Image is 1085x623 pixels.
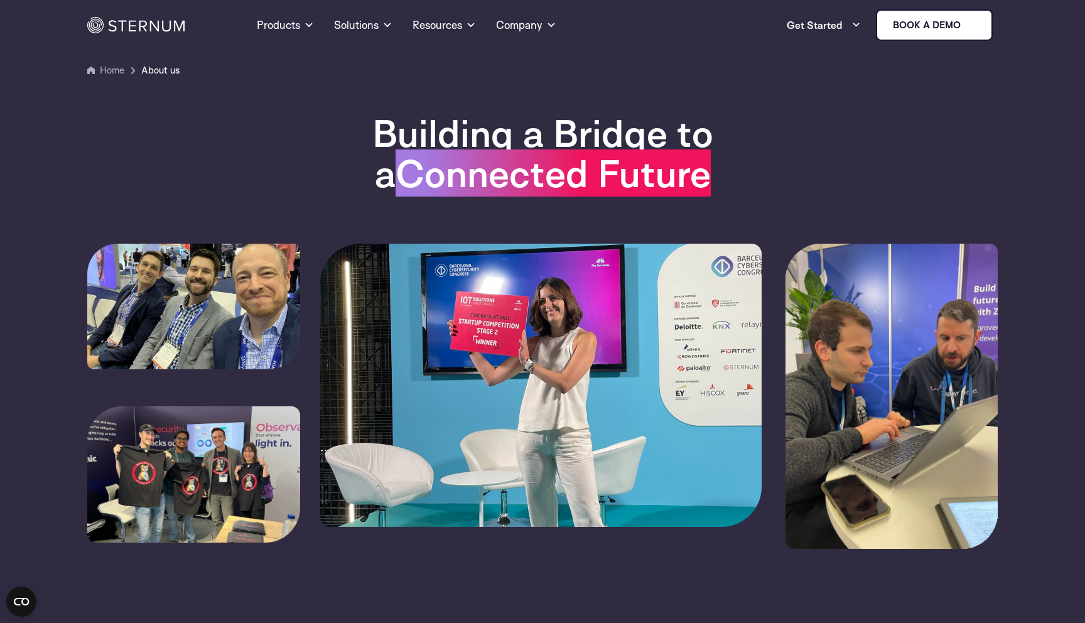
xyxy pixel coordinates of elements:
[785,244,998,549] img: sternum-zephyr
[257,3,314,48] a: Products
[396,149,711,197] span: Connected Future
[413,3,476,48] a: Resources
[300,113,786,193] h1: Building a Bridge to a
[141,63,180,78] span: About us
[334,3,392,48] a: Solutions
[100,64,124,76] a: Home
[6,587,36,617] button: Open CMP widget
[787,13,861,38] a: Get Started
[876,9,993,41] a: Book a demo
[496,3,556,48] a: Company
[966,20,976,30] img: sternum iot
